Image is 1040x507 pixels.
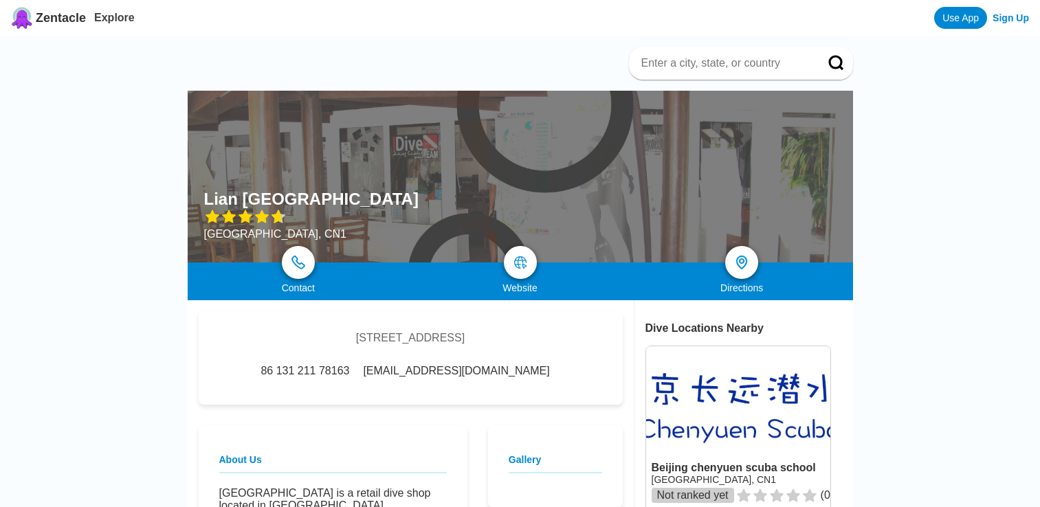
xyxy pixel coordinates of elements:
a: Use App [934,7,987,29]
a: Explore [94,12,135,23]
h2: About Us [219,454,447,473]
div: Contact [188,282,410,293]
span: 86 131 211 78163 [261,365,349,377]
h1: Lian [GEOGRAPHIC_DATA] [204,190,419,209]
a: directions [725,246,758,279]
img: map [513,256,527,269]
a: Sign Up [993,12,1029,23]
img: Zentacle logo [11,7,33,29]
div: [STREET_ADDRESS] [356,332,465,344]
img: phone [291,256,305,269]
img: directions [733,254,750,271]
input: Enter a city, state, or country [640,56,809,70]
h2: Gallery [509,454,602,473]
div: [GEOGRAPHIC_DATA], CN1 [204,228,419,240]
a: Zentacle logoZentacle [11,7,86,29]
span: [EMAIL_ADDRESS][DOMAIN_NAME] [363,365,549,377]
div: Dive Locations Nearby [645,322,853,335]
span: Zentacle [36,11,86,25]
div: Website [409,282,631,293]
div: Directions [631,282,853,293]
